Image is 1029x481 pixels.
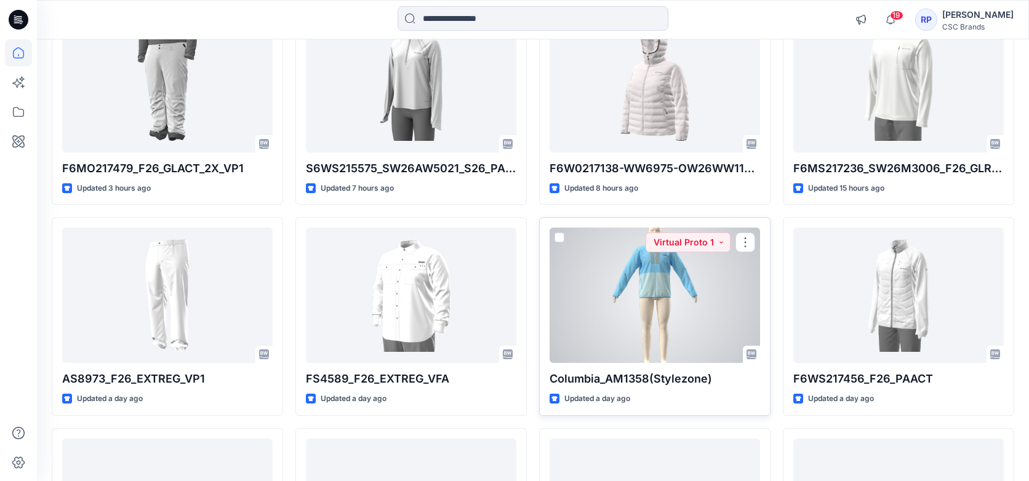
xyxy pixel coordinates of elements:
p: Updated 15 hours ago [808,182,884,195]
span: 19 [890,10,903,20]
p: Updated a day ago [808,392,874,405]
p: S6WS215575_SW26AW5021_S26_PAREG [306,160,516,177]
p: Updated 8 hours ago [564,182,638,195]
div: RP [915,9,937,31]
p: F6MO217479_F26_GLACT_2X_VP1 [62,160,273,177]
a: F6WS217456_F26_PAACT [793,228,1004,363]
div: CSC Brands [942,22,1014,31]
p: Columbia_AM1358(Stylezone) [550,370,760,388]
p: Updated 3 hours ago [77,182,151,195]
a: S6WS215575_SW26AW5021_S26_PAREG [306,17,516,153]
a: AS8973_F26_EXTREG_VP1 [62,228,273,363]
p: Updated a day ago [564,392,630,405]
p: F6W0217138-WW6975-OW26WW1103-F26-PLSREG [550,160,760,177]
p: Updated a day ago [321,392,386,405]
p: AS8973_F26_EXTREG_VP1 [62,370,273,388]
p: Updated 7 hours ago [321,182,394,195]
a: Columbia_AM1358(Stylezone) [550,228,760,363]
p: F6MS217236_SW26M3006_F26_GLREG_VFA [793,160,1004,177]
a: F6W0217138-WW6975-OW26WW1103-F26-PLSREG [550,17,760,153]
p: F6WS217456_F26_PAACT [793,370,1004,388]
a: FS4589_F26_EXTREG_VFA [306,228,516,363]
p: FS4589_F26_EXTREG_VFA [306,370,516,388]
a: F6MS217236_SW26M3006_F26_GLREG_VFA [793,17,1004,153]
div: [PERSON_NAME] [942,7,1014,22]
a: F6MO217479_F26_GLACT_2X_VP1 [62,17,273,153]
p: Updated a day ago [77,392,143,405]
